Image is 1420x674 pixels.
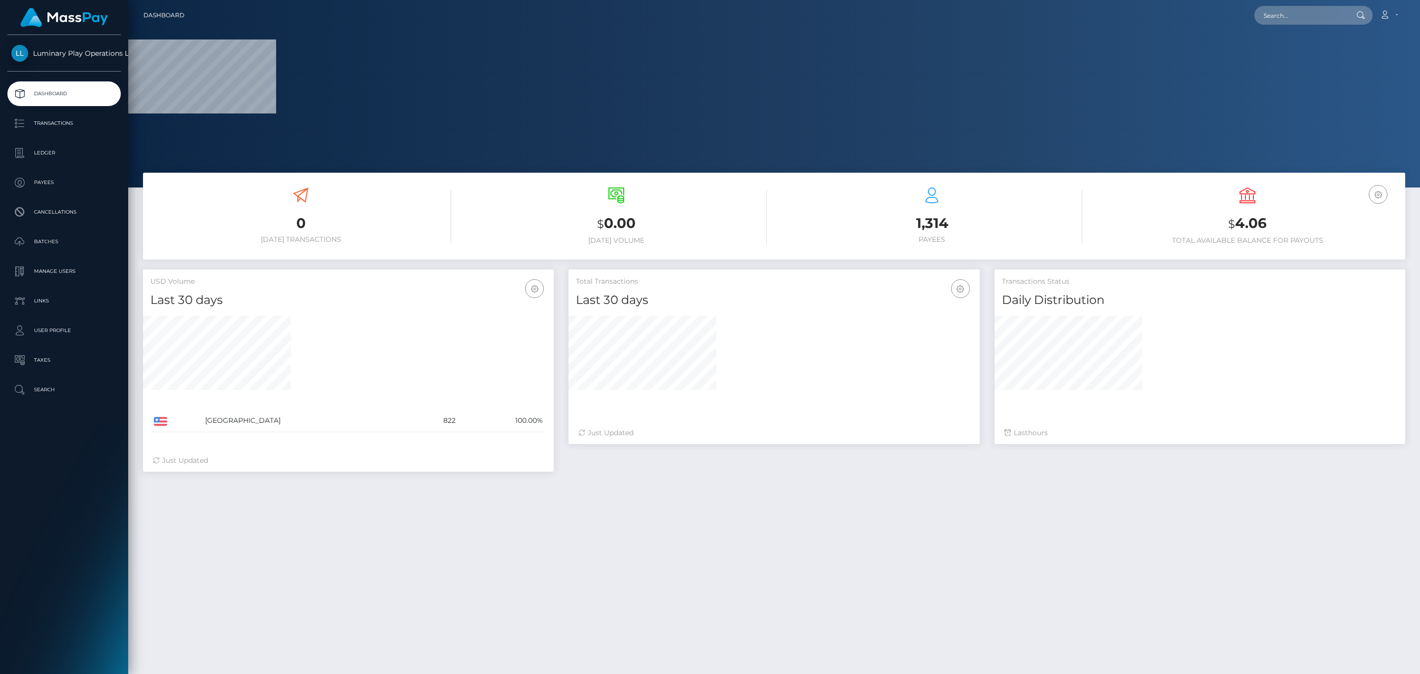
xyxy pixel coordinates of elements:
div: Last hours [1004,428,1395,438]
h5: USD Volume [150,277,546,287]
a: Taxes [7,348,121,373]
img: MassPay Logo [20,8,108,27]
h3: 4.06 [1097,214,1398,234]
h5: Total Transactions [576,277,972,287]
p: User Profile [11,323,117,338]
p: Ledger [11,146,117,160]
small: $ [1228,217,1235,231]
h5: Transactions Status [1002,277,1398,287]
p: Transactions [11,116,117,131]
a: Search [7,377,121,402]
input: Search... [1254,6,1347,25]
a: Transactions [7,111,121,136]
h6: [DATE] Volume [466,236,767,245]
h4: Last 30 days [576,292,972,309]
p: Manage Users [11,264,117,279]
a: User Profile [7,318,121,343]
a: Batches [7,229,121,254]
a: Manage Users [7,259,121,284]
a: Links [7,289,121,313]
a: Dashboard [143,5,184,26]
h3: 1,314 [781,214,1082,233]
span: Luminary Play Operations Limited [7,49,121,58]
p: Links [11,294,117,308]
h4: Daily Distribution [1002,292,1398,309]
h6: [DATE] Transactions [150,235,451,244]
p: Cancellations [11,205,117,220]
p: Payees [11,175,117,190]
h3: 0.00 [466,214,767,234]
a: Payees [7,170,121,195]
p: Dashboard [11,86,117,101]
h4: Last 30 days [150,292,546,309]
div: Just Updated [153,455,544,466]
small: $ [597,217,604,231]
h6: Total Available Balance for Payouts [1097,236,1398,245]
img: Luminary Play Operations Limited [11,45,28,62]
td: 822 [410,410,459,432]
a: Cancellations [7,200,121,225]
img: US.png [154,417,167,426]
h3: 0 [150,214,451,233]
p: Search [11,382,117,397]
h6: Payees [781,235,1082,244]
td: 100.00% [459,410,546,432]
p: Taxes [11,353,117,368]
a: Ledger [7,141,121,165]
a: Dashboard [7,81,121,106]
td: [GEOGRAPHIC_DATA] [202,410,410,432]
p: Batches [11,234,117,249]
div: Just Updated [578,428,969,438]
